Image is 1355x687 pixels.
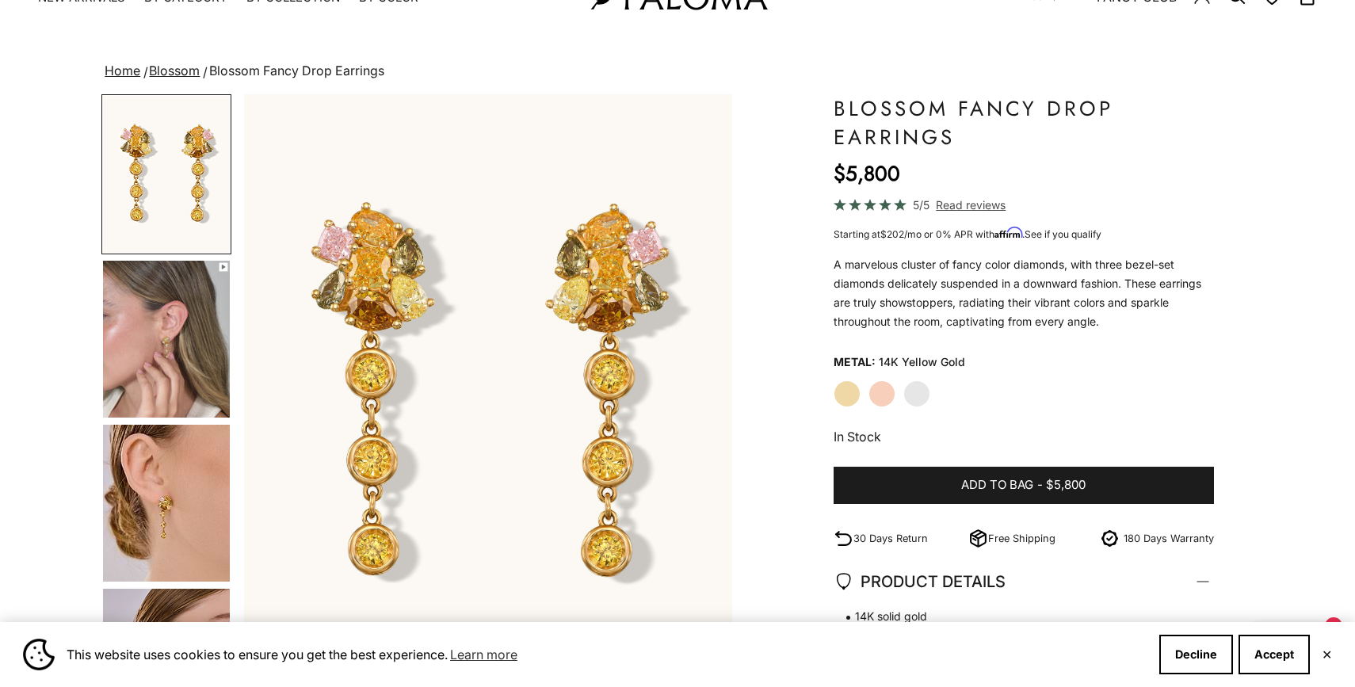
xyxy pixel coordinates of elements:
[834,255,1214,331] p: A marvelous cluster of fancy color diamonds, with three bezel-set diamonds delicately suspended i...
[880,228,904,240] span: $202
[1322,650,1332,659] button: Close
[103,96,230,253] img: #YellowGold
[961,475,1033,495] span: Add to bag
[103,425,230,582] img: #YellowGold #WhiteGold #RoseGold
[879,350,965,374] variant-option-value: 14K Yellow Gold
[1239,635,1310,674] button: Accept
[988,530,1055,547] p: Free Shipping
[834,608,1198,625] span: 14K solid gold
[1124,530,1214,547] p: 180 Days Warranty
[834,426,1214,447] p: In Stock
[834,568,1006,595] span: PRODUCT DETAILS
[834,94,1214,151] h1: Blossom Fancy Drop Earrings
[834,552,1214,611] summary: PRODUCT DETAILS
[1159,635,1233,674] button: Decline
[149,63,200,78] a: Blossom
[101,60,1254,82] nav: breadcrumbs
[105,63,140,78] a: Home
[936,196,1006,214] span: Read reviews
[101,423,231,583] button: Go to item 5
[448,643,520,666] a: Learn more
[101,259,231,419] button: Go to item 4
[994,227,1022,239] span: Affirm
[1025,228,1101,240] a: See if you qualify - Learn more about Affirm Financing (opens in modal)
[209,63,384,78] span: Blossom Fancy Drop Earrings
[23,639,55,670] img: Cookie banner
[834,467,1214,505] button: Add to bag-$5,800
[834,228,1101,240] span: Starting at /mo or 0% APR with .
[1046,475,1086,495] span: $5,800
[834,158,900,189] sale-price: $5,800
[853,530,928,547] p: 30 Days Return
[834,196,1214,214] a: 5/5 Read reviews
[67,643,1147,666] span: This website uses cookies to ensure you get the best experience.
[103,261,230,418] img: #YellowGold #RoseGold #WhiteGold
[913,196,929,214] span: 5/5
[101,94,231,254] button: Go to item 1
[834,350,876,374] legend: Metal:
